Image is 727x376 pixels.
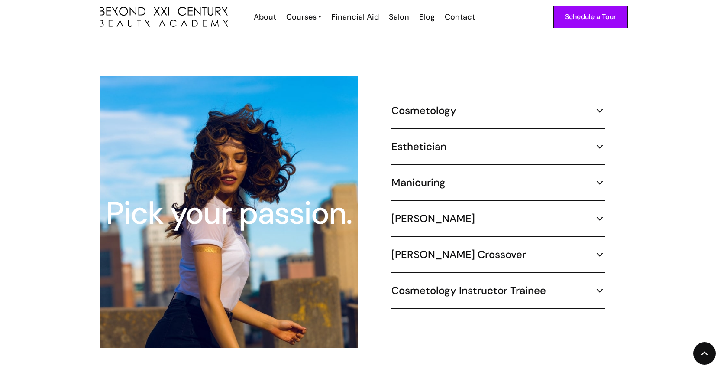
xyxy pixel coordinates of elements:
[419,11,435,23] div: Blog
[100,7,228,27] img: beyond 21st century beauty academy logo
[565,11,616,23] div: Schedule a Tour
[414,11,439,23] a: Blog
[391,176,446,189] h5: Manicuring
[100,198,357,229] div: Pick your passion.
[254,11,276,23] div: About
[391,140,446,153] h5: Esthetician
[391,284,546,297] h5: Cosmetology Instructor Trainee
[100,76,358,348] img: hair stylist student
[331,11,379,23] div: Financial Aid
[286,11,321,23] a: Courses
[286,11,317,23] div: Courses
[391,212,475,225] h5: [PERSON_NAME]
[100,7,228,27] a: home
[445,11,475,23] div: Contact
[248,11,281,23] a: About
[391,104,456,117] h5: Cosmetology
[389,11,409,23] div: Salon
[439,11,479,23] a: Contact
[326,11,383,23] a: Financial Aid
[391,248,526,261] h5: [PERSON_NAME] Crossover
[383,11,414,23] a: Salon
[553,6,628,28] a: Schedule a Tour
